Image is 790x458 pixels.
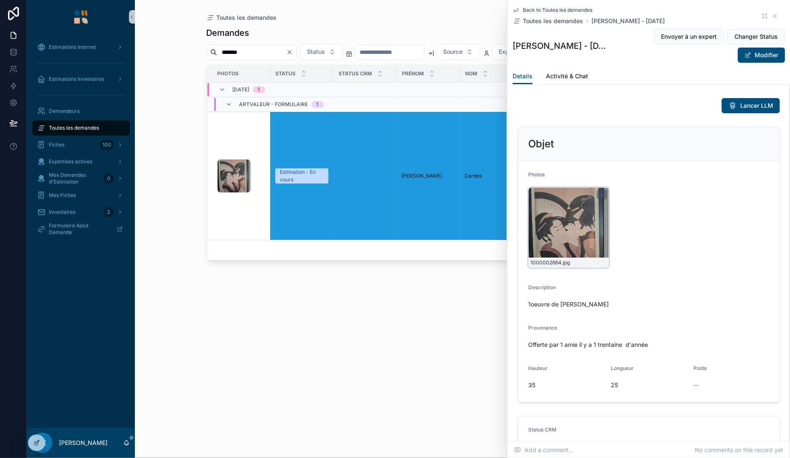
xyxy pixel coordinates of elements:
span: Status CRM [339,70,372,77]
span: 1000002664 [530,259,562,266]
a: Toutes les demandes [513,17,583,25]
span: Expertises actives [49,158,92,165]
span: Estimations Internet [49,44,96,51]
a: Activité & Chat [546,69,588,85]
span: Poids [693,365,707,371]
a: -- [339,173,392,179]
span: Hauteur [528,365,548,371]
span: Back to Toutes les demandes [523,7,592,13]
div: scrollable content [27,34,135,248]
a: [PERSON_NAME] - [DATE] [591,17,665,25]
span: Changer Status [734,32,778,41]
span: Expert [499,48,517,56]
a: Estimations Inventaires [32,72,130,87]
span: Longueur [611,365,634,371]
span: Lancer LLM [740,101,773,110]
span: Prénom [402,70,424,77]
a: Estimation - En cours [275,168,328,184]
span: Add a comment... [514,446,574,454]
div: 1 [317,101,319,108]
span: 1oeuvre de [PERSON_NAME] [528,300,769,309]
button: Select Button [492,44,535,60]
span: 35 [528,381,604,389]
h2: Objet [528,137,554,151]
a: Demandeurs [32,104,130,119]
span: -- [339,173,344,179]
p: [PERSON_NAME] [59,439,107,447]
a: Toutes les demandes [207,13,277,22]
span: -- [693,381,699,389]
span: [DATE] [233,86,250,93]
a: Mes Fiches [32,188,130,203]
span: Artvaleur - Formulaire [239,101,308,108]
a: Expertises actives [32,154,130,169]
a: Details [513,69,532,85]
span: Status [307,48,325,56]
div: 2 [104,207,114,217]
span: Cardes [465,173,482,179]
button: Clear [286,49,296,56]
span: Source [443,48,463,56]
h1: [PERSON_NAME] - [DATE] [513,40,610,52]
span: Inventaires [49,209,75,216]
button: Select Button [300,44,343,60]
span: Toutes les demandes [523,17,583,25]
button: Modifier [738,48,785,63]
button: Select Button [436,44,480,60]
span: 25 [611,381,687,389]
span: Toutes les demandes [49,125,99,131]
div: Estimation - En cours [280,168,323,184]
a: Cardes [465,173,518,179]
button: Changer Status [727,29,785,44]
span: Estimations Inventaires [49,76,104,83]
span: [PERSON_NAME] [402,173,443,179]
span: .jpg [562,259,570,266]
img: App logo [74,10,88,24]
button: Envoyer à un expert [654,29,724,44]
span: Fiches [49,141,64,148]
div: 1 [258,86,260,93]
a: Formulaire Ajout Demande [32,221,130,237]
button: Lancer LLM [722,98,780,113]
span: Provenance [528,325,557,331]
span: Nom [465,70,478,77]
span: Details [513,72,532,80]
a: Estimations Internet [32,40,130,55]
span: Description [528,284,556,290]
span: Toutes les demandes [217,13,277,22]
a: Mes Demandes d'Estimation0 [32,171,130,186]
span: Envoyer à un expert [661,32,717,41]
span: Activité & Chat [546,72,588,80]
a: Fiches100 [32,137,130,152]
span: No comments on this record yet [695,446,783,454]
span: Photos [528,171,545,178]
a: Toutes les demandes [32,120,130,136]
span: Status CRM [528,426,556,433]
div: 100 [100,140,114,150]
div: 0 [104,173,114,184]
span: Mes Demandes d'Estimation [49,172,100,185]
span: Mes Fiches [49,192,76,199]
span: Photos [218,70,239,77]
a: Inventaires2 [32,205,130,220]
span: Offerte par 1 amie il y a 1 trentaine d'année [528,341,769,349]
a: Back to Toutes les demandes [513,7,592,13]
span: Status [276,70,296,77]
span: Formulaire Ajout Demande [49,222,110,236]
h1: Demandes [207,27,250,39]
span: Demandeurs [49,108,80,114]
a: [PERSON_NAME] [402,173,455,179]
